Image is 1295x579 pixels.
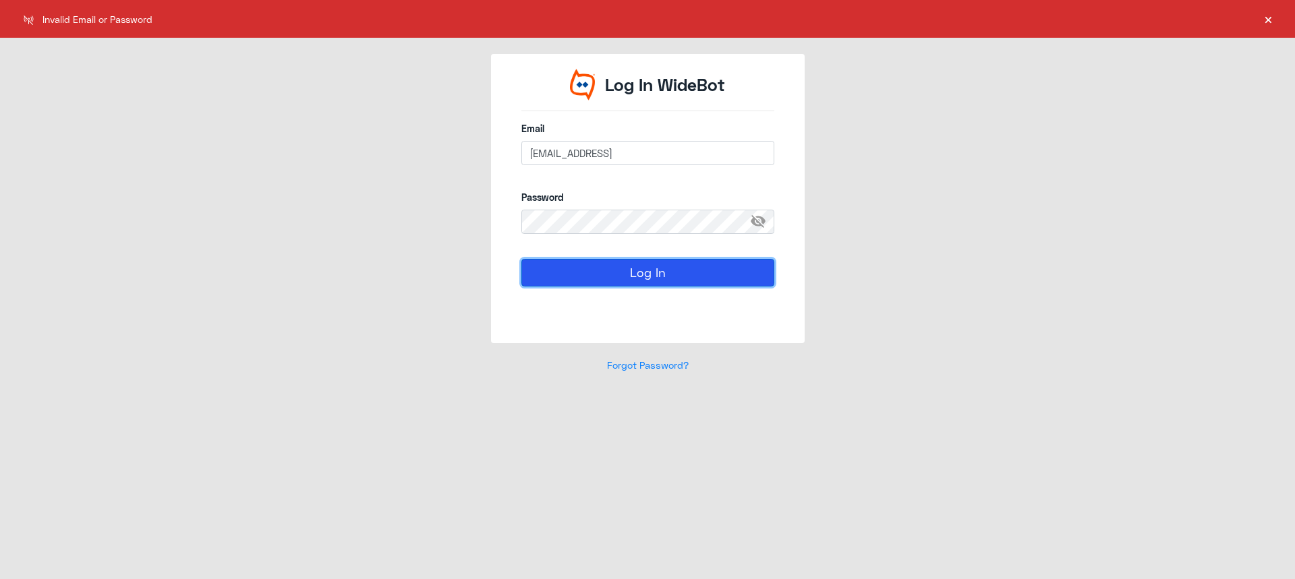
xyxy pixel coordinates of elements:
[750,210,774,234] span: visibility_off
[521,141,774,165] input: Enter your email here...
[521,121,774,135] label: Email
[607,359,689,371] a: Forgot Password?
[1261,12,1275,26] button: ×
[570,69,596,100] img: Widebot Logo
[42,12,152,26] span: Invalid Email or Password
[521,190,774,204] label: Password
[605,72,725,98] p: Log In WideBot
[521,259,774,286] button: Log In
